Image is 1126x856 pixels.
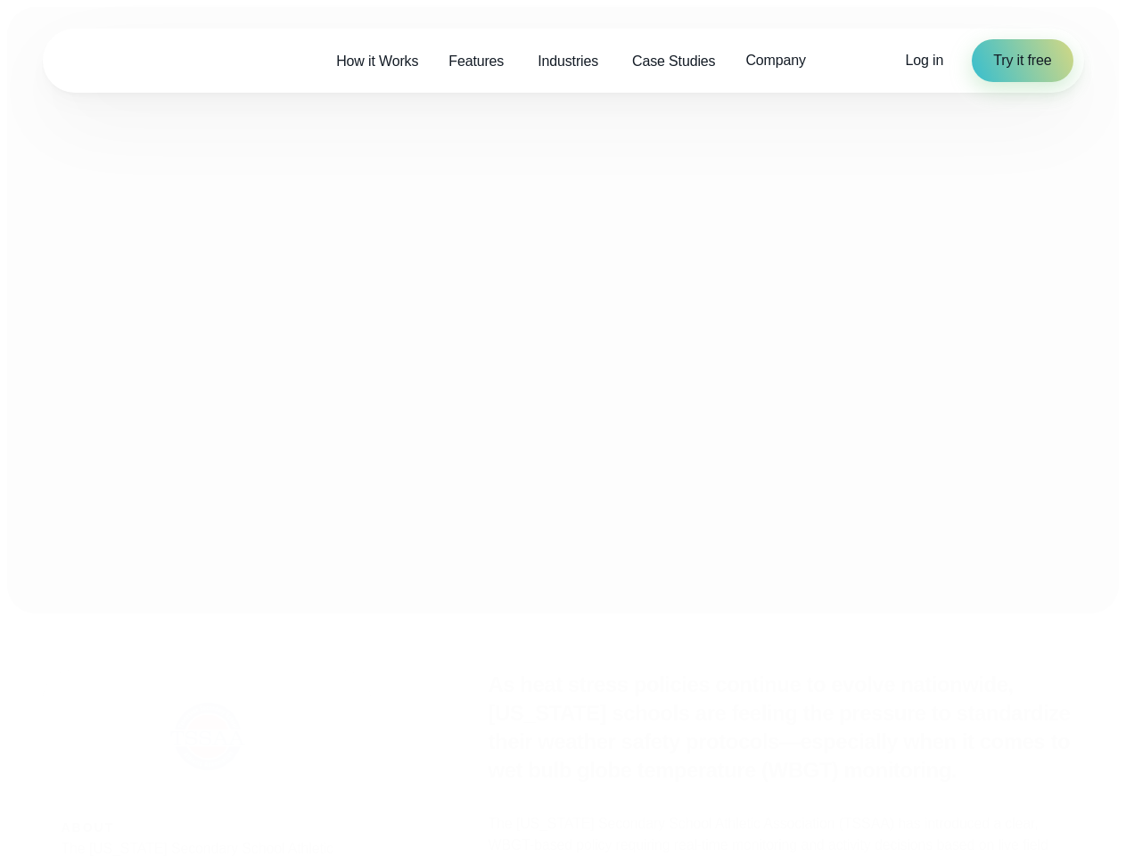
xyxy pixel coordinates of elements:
[906,53,944,68] span: Log in
[993,50,1051,71] span: Try it free
[321,43,433,79] a: How it Works
[972,39,1073,82] a: Try it free
[632,51,715,72] span: Case Studies
[448,51,504,72] span: Features
[617,43,730,79] a: Case Studies
[906,50,944,71] a: Log in
[336,51,418,72] span: How it Works
[745,50,805,71] span: Company
[538,51,598,72] span: Industries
